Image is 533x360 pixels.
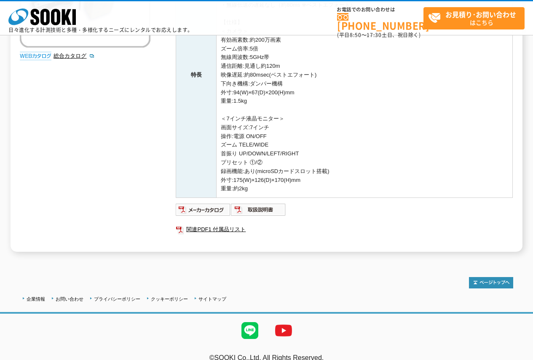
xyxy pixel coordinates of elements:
[27,296,45,301] a: 企業情報
[367,31,382,39] span: 17:30
[445,9,516,19] strong: お見積り･お問い合わせ
[337,13,423,30] a: [PHONE_NUMBER]
[56,296,83,301] a: お問い合わせ
[176,224,513,235] a: 関連PDF1 付属品リスト
[8,27,193,32] p: 日々進化する計測技術と多種・多様化するニーズにレンタルでお応えします。
[231,203,286,216] img: 取扱説明書
[428,8,524,29] span: はこちら
[151,296,188,301] a: クッキーポリシー
[198,296,226,301] a: サイトマップ
[20,52,51,60] img: webカタログ
[337,31,421,39] span: (平日 ～ 土日、祝日除く)
[469,277,513,288] img: トップページへ
[176,208,231,215] a: メーカーカタログ
[337,7,423,12] span: お電話でのお問い合わせは
[233,314,267,347] img: LINE
[423,7,525,29] a: お見積り･お問い合わせはこちら
[176,203,231,216] img: メーカーカタログ
[267,314,300,347] img: YouTube
[94,296,140,301] a: プライバシーポリシー
[231,208,286,215] a: 取扱説明書
[350,31,362,39] span: 8:50
[54,53,95,59] a: 総合カタログ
